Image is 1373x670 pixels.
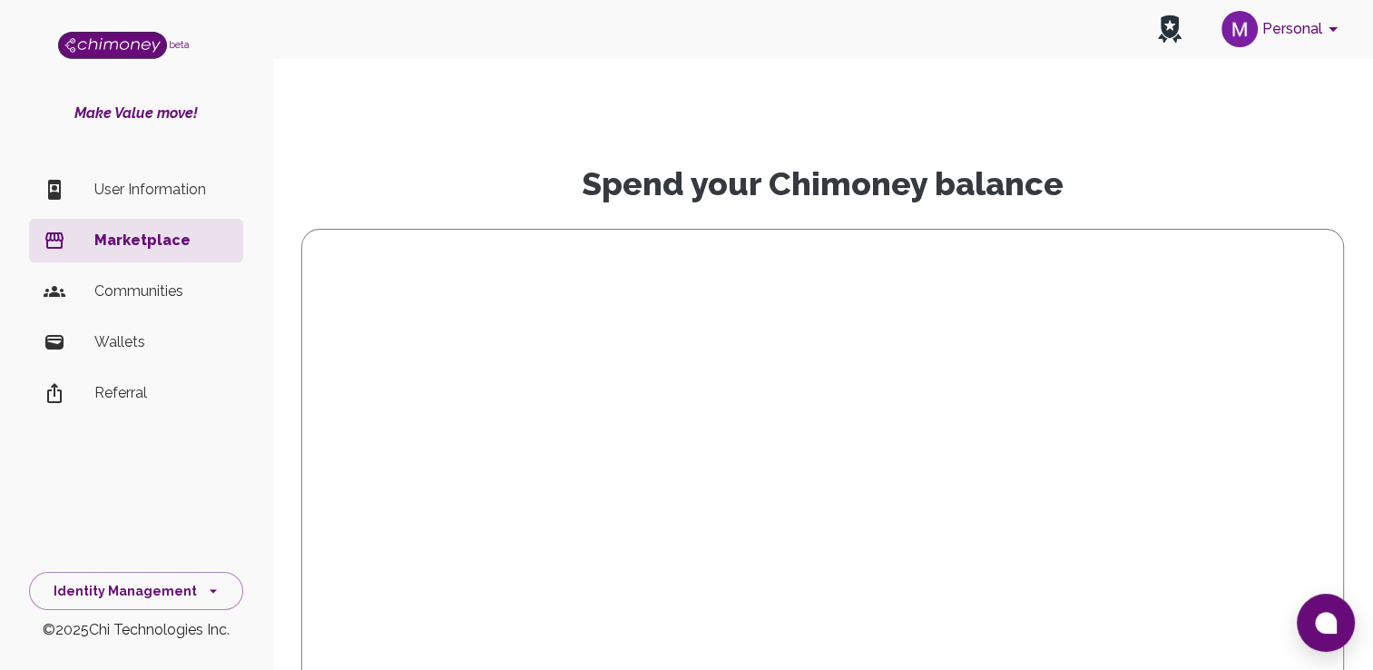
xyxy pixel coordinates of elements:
img: Logo [58,32,167,59]
img: avatar [1221,11,1258,47]
h2: Spend your Chimoney balance [301,165,1344,202]
p: Communities [94,281,229,302]
button: Open chat window [1297,594,1355,652]
p: Wallets [94,331,229,353]
button: Identity Management [29,572,243,611]
p: Referral [94,382,229,404]
button: account of current user [1214,5,1351,53]
p: Marketplace [94,230,229,251]
p: User Information [94,179,229,201]
span: beta [169,39,190,50]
